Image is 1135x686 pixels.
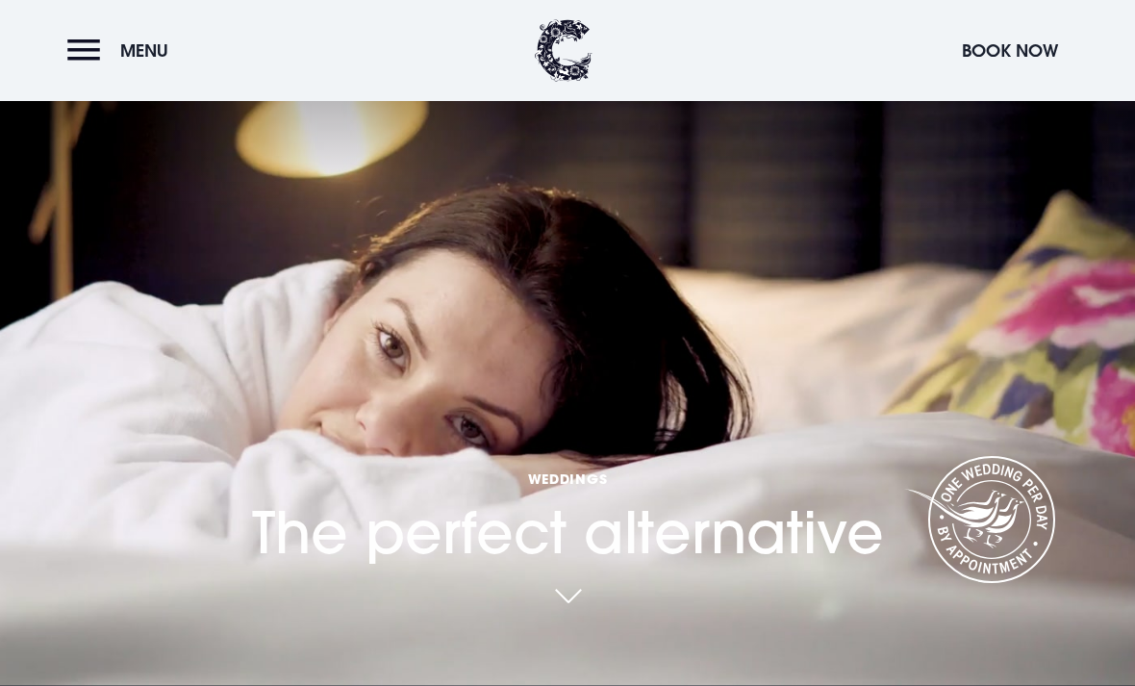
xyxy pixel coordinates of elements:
button: Menu [67,30,178,71]
button: Book Now [952,30,1068,71]
span: Weddings [252,470,884,488]
h1: The perfect alternative [252,384,884,567]
span: Menu [120,39,168,62]
img: Clandeboye Lodge [535,19,593,82]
